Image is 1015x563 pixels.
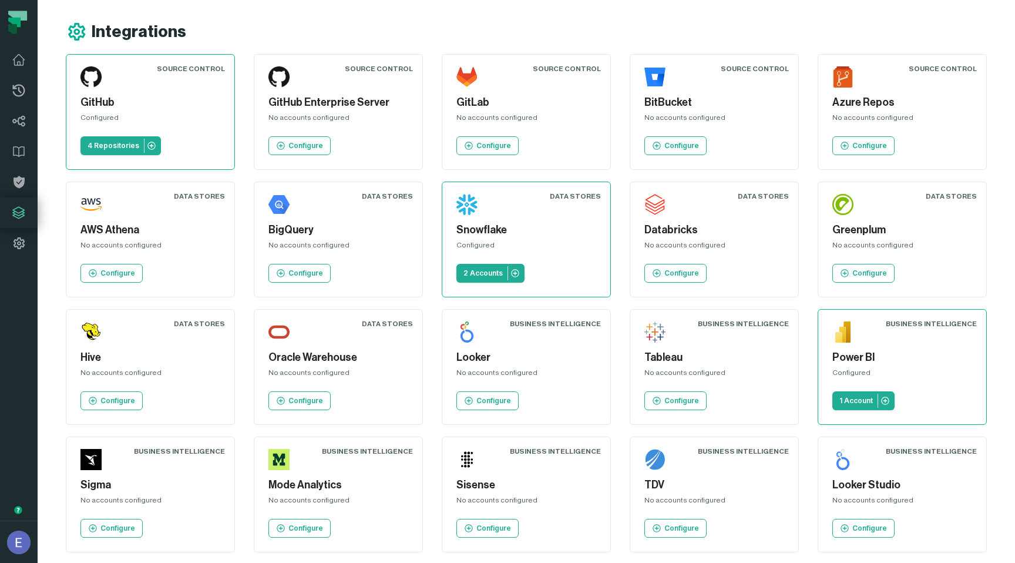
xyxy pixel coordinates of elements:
[80,350,220,366] h5: Hive
[926,192,977,201] div: Data Stores
[134,447,225,456] div: Business Intelligence
[268,264,331,283] a: Configure
[644,240,784,254] div: No accounts configured
[7,531,31,554] img: avatar of Elisheva Lapid
[456,495,596,510] div: No accounts configured
[456,66,478,88] img: GitLab
[268,350,408,366] h5: Oracle Warehouse
[664,396,699,406] p: Configure
[288,269,323,278] p: Configure
[80,222,220,238] h5: AWS Athena
[456,113,596,127] div: No accounts configured
[268,194,290,215] img: BigQuery
[886,319,977,329] div: Business Intelligence
[832,477,972,493] h5: Looker Studio
[852,524,887,533] p: Configure
[268,519,331,538] a: Configure
[268,240,408,254] div: No accounts configured
[463,269,503,278] p: 2 Accounts
[644,495,784,510] div: No accounts configured
[456,240,596,254] div: Configured
[832,240,972,254] div: No accounts configured
[456,519,519,538] a: Configure
[100,524,135,533] p: Configure
[288,396,323,406] p: Configure
[533,64,601,73] div: Source Control
[832,113,972,127] div: No accounts configured
[80,477,220,493] h5: Sigma
[268,477,408,493] h5: Mode Analytics
[644,449,666,470] img: TDV
[832,264,895,283] a: Configure
[268,449,290,470] img: Mode Analytics
[80,194,102,215] img: AWS Athena
[698,447,789,456] div: Business Intelligence
[476,396,511,406] p: Configure
[456,264,525,283] a: 2 Accounts
[664,524,699,533] p: Configure
[362,192,413,201] div: Data Stores
[456,222,596,238] h5: Snowflake
[80,495,220,510] div: No accounts configured
[88,141,139,150] p: 4 Repositories
[832,350,972,366] h5: Power BI
[268,368,408,382] div: No accounts configured
[832,194,853,215] img: Greenplum
[456,136,519,155] a: Configure
[100,396,135,406] p: Configure
[852,141,887,150] p: Configure
[322,447,413,456] div: Business Intelligence
[832,368,972,382] div: Configured
[644,391,707,410] a: Configure
[80,391,143,410] a: Configure
[644,519,707,538] a: Configure
[738,192,789,201] div: Data Stores
[644,350,784,366] h5: Tableau
[644,264,707,283] a: Configure
[476,141,511,150] p: Configure
[852,269,887,278] p: Configure
[288,524,323,533] p: Configure
[644,194,666,215] img: Databricks
[832,391,895,410] a: 1 Account
[157,64,225,73] div: Source Control
[80,321,102,343] img: Hive
[80,519,143,538] a: Configure
[268,95,408,110] h5: GitHub Enterprise Server
[832,66,853,88] img: Azure Repos
[664,141,699,150] p: Configure
[832,519,895,538] a: Configure
[456,321,478,343] img: Looker
[174,319,225,329] div: Data Stores
[839,396,873,406] p: 1 Account
[550,192,601,201] div: Data Stores
[288,141,323,150] p: Configure
[510,447,601,456] div: Business Intelligence
[456,391,519,410] a: Configure
[13,505,23,515] div: Tooltip anchor
[345,64,413,73] div: Source Control
[456,449,478,470] img: Sisense
[268,495,408,510] div: No accounts configured
[268,321,290,343] img: Oracle Warehouse
[456,350,596,366] h5: Looker
[268,391,331,410] a: Configure
[268,136,331,155] a: Configure
[456,95,596,110] h5: GitLab
[832,449,853,470] img: Looker Studio
[456,368,596,382] div: No accounts configured
[644,477,784,493] h5: TDV
[909,64,977,73] div: Source Control
[644,66,666,88] img: BitBucket
[698,319,789,329] div: Business Intelligence
[80,95,220,110] h5: GitHub
[644,368,784,382] div: No accounts configured
[510,319,601,329] div: Business Intelligence
[268,66,290,88] img: GitHub Enterprise Server
[664,269,699,278] p: Configure
[80,264,143,283] a: Configure
[80,368,220,382] div: No accounts configured
[832,136,895,155] a: Configure
[92,22,186,42] h1: Integrations
[80,66,102,88] img: GitHub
